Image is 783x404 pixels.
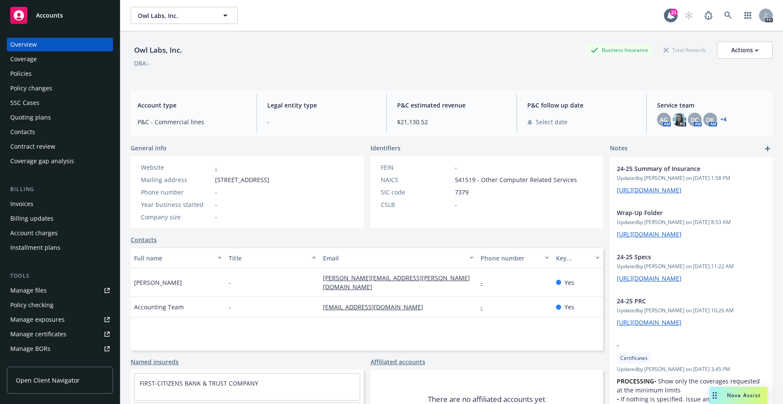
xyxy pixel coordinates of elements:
a: Named insureds [131,357,179,366]
div: FEIN [381,163,451,172]
a: Manage BORs [7,342,113,356]
div: Actions [731,42,759,58]
span: 24-25 Summary of Insurance [617,164,744,173]
div: Manage files [10,284,47,297]
span: Updated by [PERSON_NAME] on [DATE] 11:22 AM [617,263,766,270]
button: Actions [717,42,773,59]
a: +4 [720,117,726,122]
span: P&C follow up date [527,101,636,110]
div: Manage exposures [10,313,65,326]
a: Manage files [7,284,113,297]
a: - [481,278,490,287]
span: 24-25 PRC [617,296,744,305]
div: Policies [10,67,32,81]
div: Coverage [10,52,37,66]
div: Contacts [10,125,35,139]
a: Account charges [7,226,113,240]
div: Wrap-Up FolderUpdatedby [PERSON_NAME] on [DATE] 8:53 AM[URL][DOMAIN_NAME] [610,201,773,245]
a: Report a Bug [700,7,717,24]
strong: PROCESSING [617,377,654,385]
span: Updated by [PERSON_NAME] on [DATE] 3:45 PM [617,365,766,373]
a: Policy checking [7,298,113,312]
img: photo [672,113,686,126]
span: DC [690,115,699,124]
div: Policy changes [10,81,52,95]
a: Manage exposures [7,313,113,326]
a: Billing updates [7,212,113,225]
div: 24-25 Summary of InsuranceUpdatedby [PERSON_NAME] on [DATE] 1:58 PM[URL][DOMAIN_NAME] [610,157,773,201]
div: Summary of insurance [10,356,75,370]
span: - [617,341,744,350]
span: - [455,163,457,172]
div: 21 [670,9,678,16]
a: Quoting plans [7,111,113,124]
div: Mailing address [141,175,212,184]
span: P&C estimated revenue [397,101,506,110]
span: 7379 [455,188,469,197]
div: Website [141,163,212,172]
div: Phone number [141,188,212,197]
div: Account charges [10,226,58,240]
div: Contract review [10,140,55,153]
div: Billing updates [10,212,54,225]
button: Email [320,248,477,268]
span: 24-25 Specs [617,252,744,261]
div: SIC code [381,188,451,197]
div: Owl Labs, Inc. [131,45,185,56]
a: Contacts [131,235,157,244]
span: - [267,117,376,126]
a: Contacts [7,125,113,139]
a: Manage certificates [7,327,113,341]
div: 24-25 SpecsUpdatedby [PERSON_NAME] on [DATE] 11:22 AM[URL][DOMAIN_NAME] [610,245,773,290]
a: Policies [7,67,113,81]
div: Title [229,254,307,263]
span: Updated by [PERSON_NAME] on [DATE] 1:58 PM [617,174,766,182]
div: Policy checking [10,298,54,312]
a: add [762,144,773,154]
a: [URL][DOMAIN_NAME] [617,186,681,194]
span: - [229,278,231,287]
span: - [215,212,217,221]
div: Invoices [10,197,33,211]
span: Notes [610,144,628,154]
span: Open Client Navigator [16,376,80,385]
span: [STREET_ADDRESS] [215,175,269,184]
a: Affiliated accounts [371,357,425,366]
span: Account type [137,101,246,110]
div: Total Rewards [659,45,710,55]
div: 24-25 PRCUpdatedby [PERSON_NAME] on [DATE] 10:26 AM[URL][DOMAIN_NAME] [610,290,773,334]
span: Nova Assist [727,392,761,399]
div: Business Insurance [586,45,652,55]
span: General info [131,144,167,153]
a: Coverage gap analysis [7,154,113,168]
a: Contract review [7,140,113,153]
span: $21,130.52 [397,117,506,126]
button: Nova Assist [709,387,768,404]
span: Updated by [PERSON_NAME] on [DATE] 10:26 AM [617,307,766,314]
span: Accounts [36,12,63,19]
div: Coverage gap analysis [10,154,74,168]
span: Yes [565,302,574,311]
span: [PERSON_NAME] [134,278,182,287]
div: Tools [7,272,113,280]
span: Legal entity type [267,101,376,110]
a: Invoices [7,197,113,211]
div: Billing [7,185,113,194]
button: Owl Labs, Inc. [131,7,238,24]
button: Title [225,248,320,268]
a: [URL][DOMAIN_NAME] [617,230,681,238]
span: 541519 - Other Computer Related Services [455,175,577,184]
span: Accounting Team [134,302,184,311]
a: Switch app [739,7,756,24]
span: Certificates [620,354,648,362]
button: Phone number [477,248,553,268]
div: Manage BORs [10,342,51,356]
span: - [229,302,231,311]
a: Start snowing [680,7,697,24]
div: Email [323,254,464,263]
div: Manage certificates [10,327,66,341]
span: - [215,200,217,209]
span: - [455,200,457,209]
span: Updated by [PERSON_NAME] on [DATE] 8:53 AM [617,218,766,226]
div: Phone number [481,254,540,263]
